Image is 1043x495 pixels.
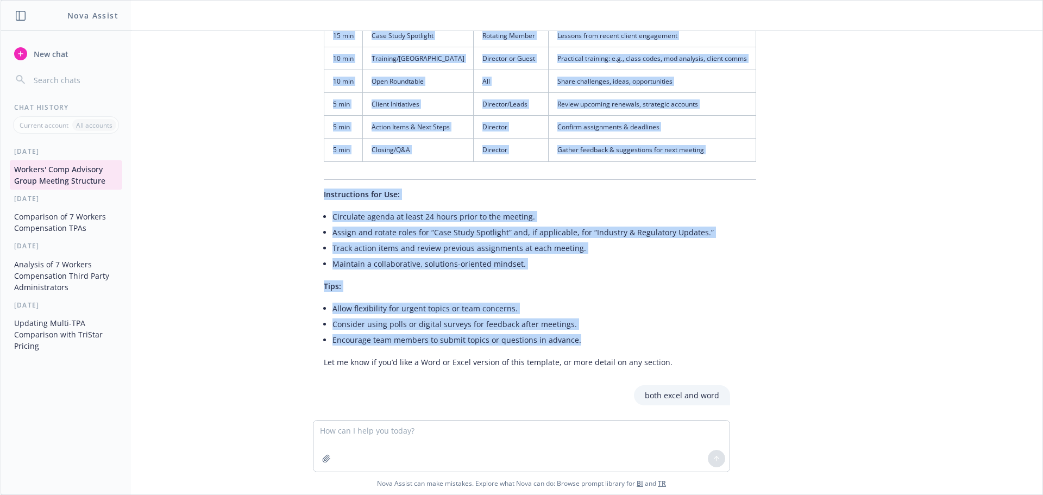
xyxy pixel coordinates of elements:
p: Let me know if you’d like a Word or Excel version of this template, or more detail on any section. [324,356,756,368]
h1: Nova Assist [67,10,118,21]
td: Director [474,139,549,161]
td: Training/[GEOGRAPHIC_DATA] [363,47,474,70]
li: Circulate agenda at least 24 hours prior to the meeting. [332,209,756,224]
td: Lessons from recent client engagement [549,24,756,47]
li: Consider using polls or digital surveys for feedback after meetings. [332,316,756,332]
div: [DATE] [1,147,131,156]
div: [DATE] [1,300,131,310]
td: Confirm assignments & deadlines [549,116,756,139]
div: Chat History [1,103,131,112]
div: [DATE] [1,194,131,203]
td: 5 min [324,116,363,139]
td: Director [474,116,549,139]
li: Allow flexibility for urgent topics or team concerns. [332,300,756,316]
p: Current account [20,121,68,130]
a: BI [637,479,643,488]
p: both excel and word [645,390,719,401]
td: Review upcoming renewals, strategic accounts [549,93,756,116]
li: Track action items and review previous assignments at each meeting. [332,240,756,256]
td: Open Roundtable [363,70,474,93]
td: Rotating Member [474,24,549,47]
button: Analysis of 7 Workers Compensation Third Party Administrators [10,255,122,296]
span: Tips: [324,281,341,291]
li: Encourage team members to submit topics or questions in advance. [332,332,756,348]
span: Nova Assist can make mistakes. Explore what Nova can do: Browse prompt library for and [5,472,1038,494]
td: 5 min [324,139,363,161]
td: 10 min [324,70,363,93]
button: Updating Multi-TPA Comparison with TriStar Pricing [10,314,122,355]
div: [DATE] [1,241,131,250]
li: Maintain a collaborative, solutions-oriented mindset. [332,256,756,272]
td: All [474,70,549,93]
td: Action Items & Next Steps [363,116,474,139]
p: All accounts [76,121,112,130]
td: Closing/Q&A [363,139,474,161]
li: Assign and rotate roles for “Case Study Spotlight” and, if applicable, for “Industry & Regulatory... [332,224,756,240]
input: Search chats [32,72,118,87]
td: Practical training: e.g., class codes, mod analysis, client comms [549,47,756,70]
a: TR [658,479,666,488]
td: Director/Leads [474,93,549,116]
span: New chat [32,48,68,60]
td: 5 min [324,93,363,116]
td: Director or Guest [474,47,549,70]
td: Gather feedback & suggestions for next meeting [549,139,756,161]
td: Case Study Spotlight [363,24,474,47]
td: Client Initiatives [363,93,474,116]
span: Instructions for Use: [324,189,400,199]
td: Share challenges, ideas, opportunities [549,70,756,93]
td: 10 min [324,47,363,70]
button: Comparison of 7 Workers Compensation TPAs [10,208,122,237]
td: 15 min [324,24,363,47]
button: New chat [10,44,122,64]
button: Workers' Comp Advisory Group Meeting Structure [10,160,122,190]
